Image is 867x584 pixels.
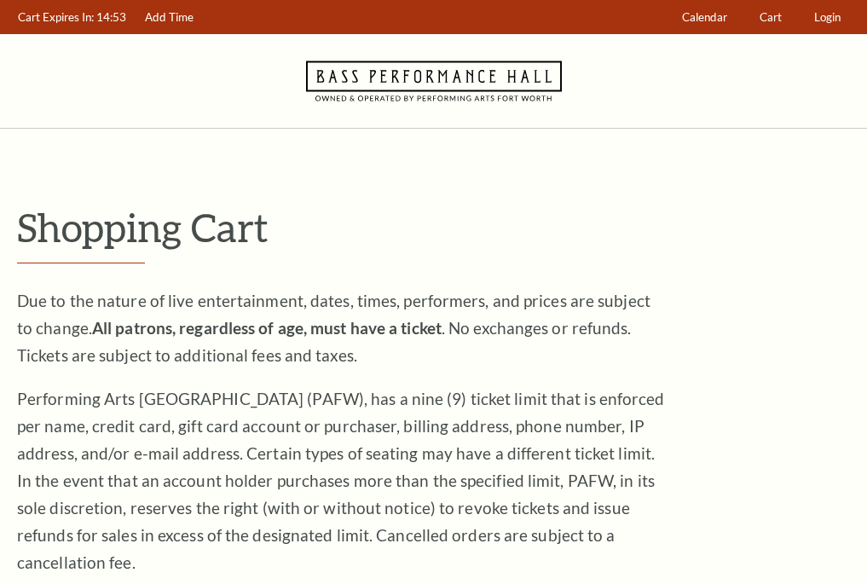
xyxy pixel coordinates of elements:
[17,291,650,365] span: Due to the nature of live entertainment, dates, times, performers, and prices are subject to chan...
[814,10,841,24] span: Login
[137,1,202,34] a: Add Time
[752,1,790,34] a: Cart
[18,10,94,24] span: Cart Expires In:
[92,318,442,338] strong: All patrons, regardless of age, must have a ticket
[96,10,126,24] span: 14:53
[674,1,736,34] a: Calendar
[806,1,849,34] a: Login
[17,385,665,576] p: Performing Arts [GEOGRAPHIC_DATA] (PAFW), has a nine (9) ticket limit that is enforced per name, ...
[760,10,782,24] span: Cart
[17,205,850,249] p: Shopping Cart
[682,10,727,24] span: Calendar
